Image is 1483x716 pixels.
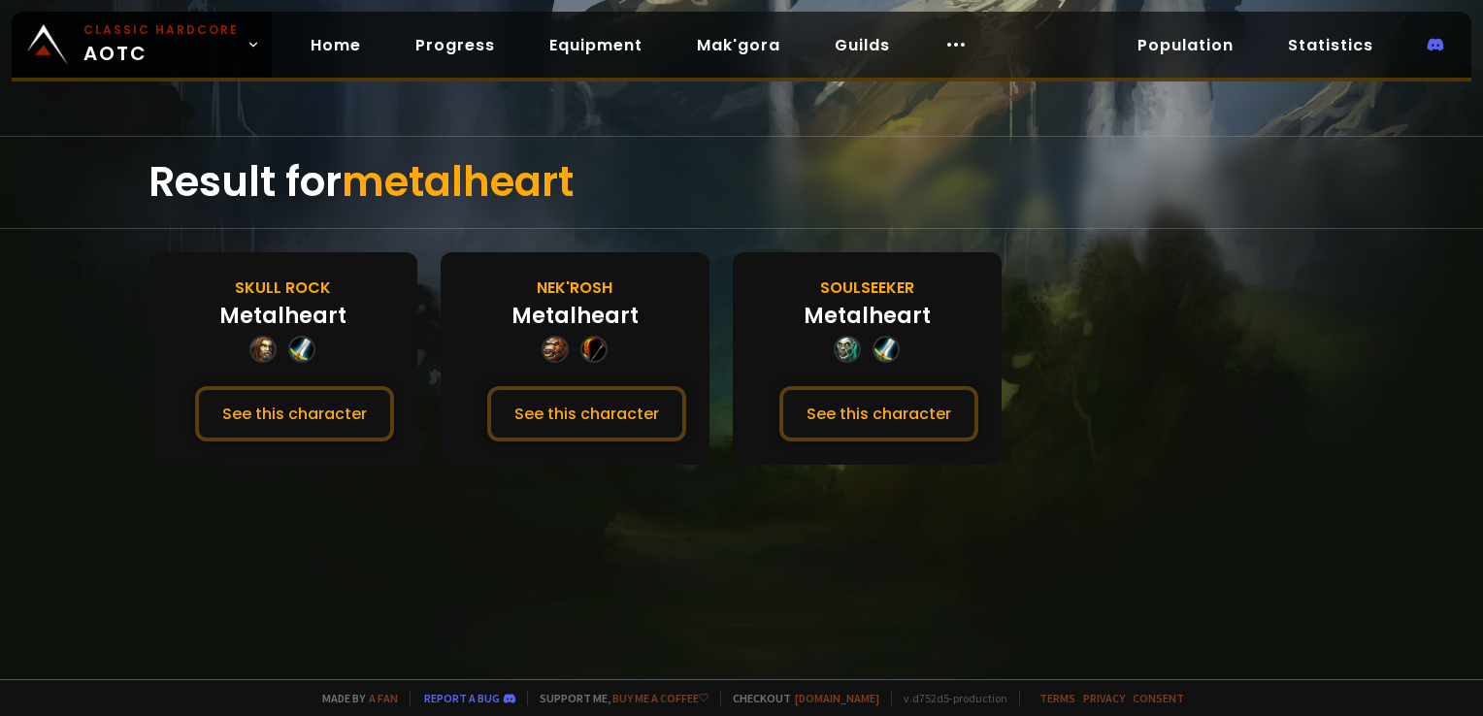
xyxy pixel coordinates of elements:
[235,276,331,300] div: Skull Rock
[311,691,398,705] span: Made by
[891,691,1007,705] span: v. d752d5 - production
[1039,691,1075,705] a: Terms
[612,691,709,705] a: Buy me a coffee
[681,25,796,65] a: Mak'gora
[534,25,658,65] a: Equipment
[487,386,686,441] button: See this character
[527,691,709,705] span: Support me,
[720,691,879,705] span: Checkout
[424,691,500,705] a: Report a bug
[1122,25,1249,65] a: Population
[819,25,906,65] a: Guilds
[804,300,931,332] div: Metalheart
[148,137,1335,228] div: Result for
[779,386,978,441] button: See this character
[537,276,612,300] div: Nek'Rosh
[12,12,272,78] a: Classic HardcoreAOTC
[1083,691,1125,705] a: Privacy
[1272,25,1389,65] a: Statistics
[400,25,511,65] a: Progress
[820,276,914,300] div: Soulseeker
[1133,691,1184,705] a: Consent
[511,300,639,332] div: Metalheart
[369,691,398,705] a: a fan
[795,691,879,705] a: [DOMAIN_NAME]
[219,300,346,332] div: Metalheart
[83,21,239,68] span: AOTC
[83,21,239,39] small: Classic Hardcore
[195,386,394,441] button: See this character
[342,153,574,211] span: metalheart
[295,25,377,65] a: Home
